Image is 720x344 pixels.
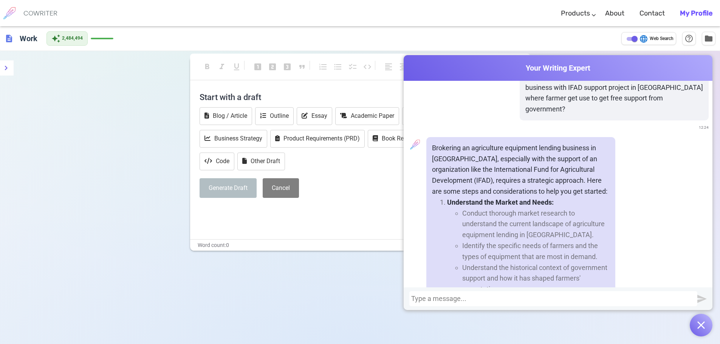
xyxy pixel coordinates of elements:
[270,130,365,148] button: Product Requirements (PRD)
[263,178,299,198] button: Cancel
[348,62,357,71] span: checklist
[333,62,342,71] span: format_list_bulleted
[704,34,713,43] span: folder
[399,62,408,71] span: format_align_center
[697,294,707,304] img: Send
[200,107,252,125] button: Blog / Article
[23,10,57,17] h6: COWRITER
[217,62,226,71] span: format_italic
[402,107,478,125] button: Marketing Campaign
[462,208,610,241] li: Conduct thorough market research to understand the current landscape of agriculture equipment len...
[237,153,285,170] button: Other Draft
[639,34,648,43] span: language
[190,240,530,251] div: Word count: 0
[200,130,267,148] button: Business Strategy
[253,62,262,71] span: looks_one
[200,178,257,198] button: Generate Draft
[283,62,292,71] span: looks_3
[268,62,277,71] span: looks_two
[335,107,399,125] button: Academic Paper
[684,34,694,43] span: help_outline
[297,62,307,71] span: format_quote
[200,153,234,170] button: Code
[697,321,705,329] img: Open chat
[432,143,610,197] p: Brokering an agriculture equipment lending business in [GEOGRAPHIC_DATA], especially with the sup...
[699,122,709,133] span: 12:24
[319,62,328,71] span: format_list_numbered
[407,137,423,152] img: profile
[297,107,332,125] button: Essay
[702,32,715,45] button: Manage Documents
[232,62,241,71] span: format_underlined
[255,107,294,125] button: Outline
[17,31,40,46] h6: Click to edit title
[462,241,610,262] li: Identify the specific needs of farmers and the types of equipment that are most in demand.
[404,63,712,74] span: Your Writing Expert
[51,34,60,43] span: auto_awesome
[203,62,212,71] span: format_bold
[680,9,712,17] b: My Profile
[447,198,554,206] strong: Understand the Market and Needs:
[682,32,696,45] button: Help & Shortcuts
[605,2,624,25] a: About
[368,130,419,148] button: Book Report
[62,35,83,42] span: 2,484,494
[5,34,14,43] span: description
[200,88,521,106] h4: Start with a draft
[561,2,590,25] a: Products
[525,71,703,115] p: How to brokering the agriculture equipment lending business with IFAD support project in [GEOGRAP...
[680,2,712,25] a: My Profile
[639,2,665,25] a: Contact
[384,62,393,71] span: format_align_left
[462,262,610,295] li: Understand the historical context of government support and how it has shaped farmers' expectations.
[363,62,372,71] span: code
[650,35,674,43] span: Web Search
